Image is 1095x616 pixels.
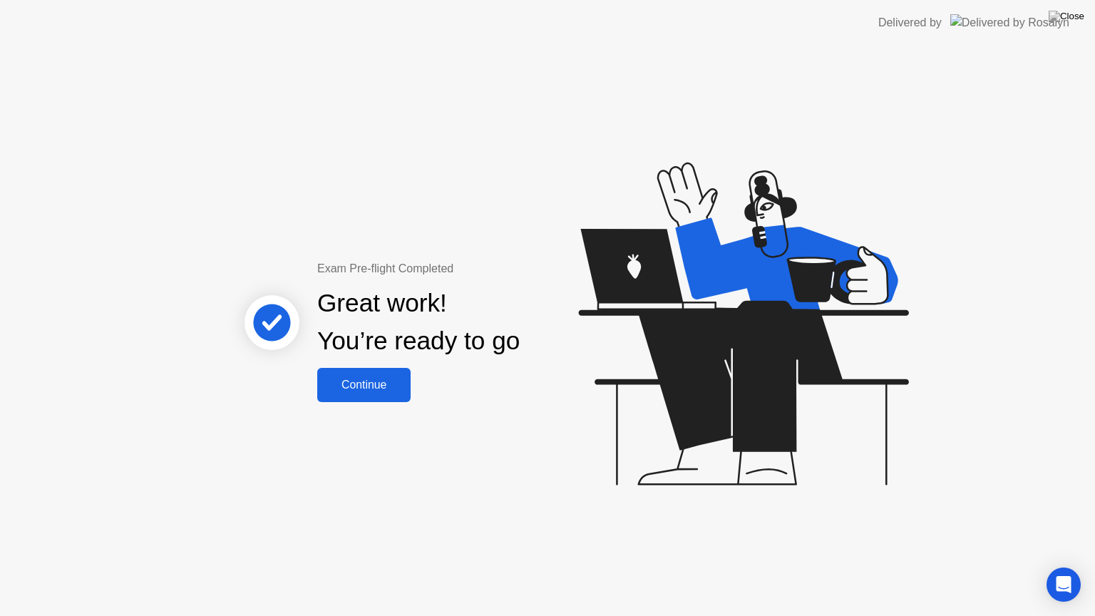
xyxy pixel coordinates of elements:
[317,284,520,360] div: Great work! You’re ready to go
[317,260,612,277] div: Exam Pre-flight Completed
[322,379,406,391] div: Continue
[950,14,1069,31] img: Delivered by Rosalyn
[317,368,411,402] button: Continue
[1047,568,1081,602] div: Open Intercom Messenger
[878,14,942,31] div: Delivered by
[1049,11,1084,22] img: Close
